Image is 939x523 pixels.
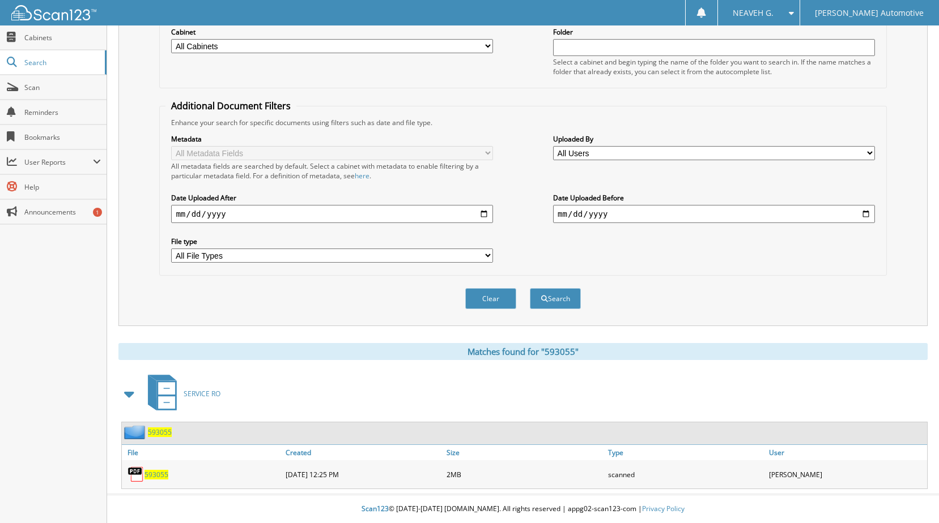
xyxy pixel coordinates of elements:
label: Metadata [171,134,493,144]
label: Cabinet [171,27,493,37]
span: Scan [24,83,101,92]
img: PDF.png [128,466,145,483]
span: Reminders [24,108,101,117]
div: Enhance your search for specific documents using filters such as date and file type. [165,118,880,127]
div: Select a cabinet and begin typing the name of the folder you want to search in. If the name match... [553,57,875,76]
span: SERVICE RO [184,389,220,398]
a: 593055 [148,427,172,437]
input: end [553,205,875,223]
a: User [766,445,927,460]
div: © [DATE]-[DATE] [DOMAIN_NAME]. All rights reserved | appg02-scan123-com | [107,495,939,523]
a: here [355,171,369,181]
button: Clear [465,288,516,309]
span: Help [24,182,101,192]
a: File [122,445,283,460]
span: Announcements [24,207,101,217]
div: 2MB [444,463,605,486]
span: Scan123 [362,504,389,513]
label: Date Uploaded After [171,193,493,203]
span: NEAVEH G. [733,10,774,16]
a: SERVICE RO [141,371,220,416]
button: Search [530,288,581,309]
label: Folder [553,27,875,37]
a: Created [283,445,444,460]
div: Matches found for "593055" [118,343,928,360]
input: start [171,205,493,223]
span: Cabinets [24,33,101,42]
a: Privacy Policy [642,504,685,513]
div: scanned [605,463,766,486]
div: All metadata fields are searched by default. Select a cabinet with metadata to enable filtering b... [171,161,493,181]
span: Search [24,58,99,67]
a: 593055 [145,470,168,479]
img: scan123-logo-white.svg [11,5,96,20]
span: Bookmarks [24,132,101,142]
img: folder2.png [124,425,148,439]
label: Date Uploaded Before [553,193,875,203]
label: File type [171,237,493,246]
label: Uploaded By [553,134,875,144]
legend: Additional Document Filters [165,100,296,112]
a: Type [605,445,766,460]
div: [PERSON_NAME] [766,463,927,486]
a: Size [444,445,605,460]
div: [DATE] 12:25 PM [283,463,444,486]
div: 1 [93,208,102,217]
span: User Reports [24,157,93,167]
span: [PERSON_NAME] Automotive [815,10,924,16]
